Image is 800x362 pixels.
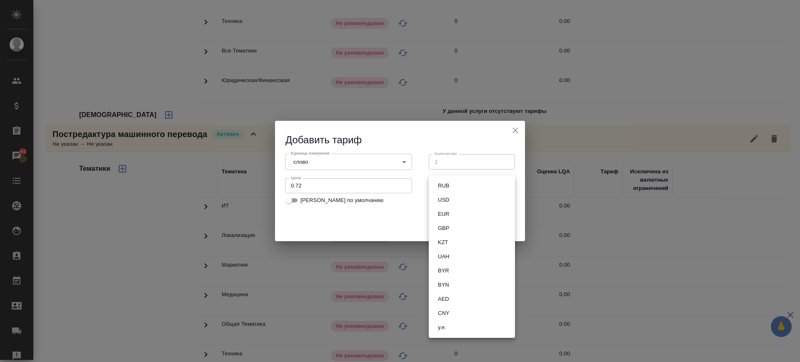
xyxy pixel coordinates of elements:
button: AED [435,295,452,304]
button: UAH [435,252,452,261]
button: RUB [435,181,452,190]
button: у.е. [435,323,449,332]
button: BYN [435,280,452,290]
button: BYR [435,266,452,275]
button: USD [435,195,452,205]
button: GBP [435,224,452,233]
button: KZT [435,238,451,247]
button: EUR [435,210,452,219]
button: CNY [435,309,452,318]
